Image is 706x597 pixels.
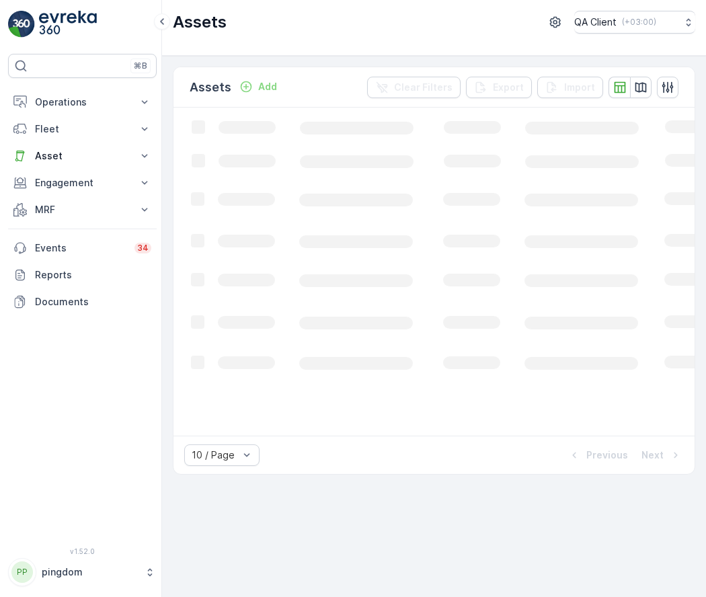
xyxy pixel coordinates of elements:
[622,17,656,28] p: ( +03:00 )
[8,262,157,288] a: Reports
[190,78,231,97] p: Assets
[394,81,453,94] p: Clear Filters
[640,447,684,463] button: Next
[258,80,277,93] p: Add
[35,203,130,216] p: MRF
[8,89,157,116] button: Operations
[641,448,664,462] p: Next
[234,79,282,95] button: Add
[586,448,628,462] p: Previous
[35,122,130,136] p: Fleet
[35,241,126,255] p: Events
[8,196,157,223] button: MRF
[367,77,461,98] button: Clear Filters
[8,169,157,196] button: Engagement
[8,143,157,169] button: Asset
[537,77,603,98] button: Import
[564,81,595,94] p: Import
[8,547,157,555] span: v 1.52.0
[35,149,130,163] p: Asset
[566,447,629,463] button: Previous
[8,288,157,315] a: Documents
[493,81,524,94] p: Export
[8,558,157,586] button: PPpingdom
[8,116,157,143] button: Fleet
[466,77,532,98] button: Export
[137,243,149,253] p: 34
[35,268,151,282] p: Reports
[11,561,33,583] div: PP
[8,235,157,262] a: Events34
[35,95,130,109] p: Operations
[35,176,130,190] p: Engagement
[134,61,147,71] p: ⌘B
[39,11,97,38] img: logo_light-DOdMpM7g.png
[173,11,227,33] p: Assets
[574,15,617,29] p: QA Client
[42,565,138,579] p: pingdom
[574,11,695,34] button: QA Client(+03:00)
[35,295,151,309] p: Documents
[8,11,35,38] img: logo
